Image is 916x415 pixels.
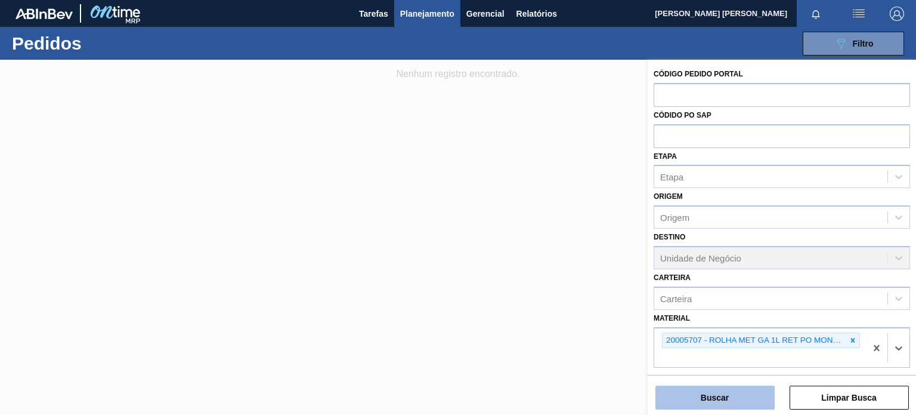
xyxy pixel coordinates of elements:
[654,314,690,322] label: Material
[852,7,866,21] img: userActions
[400,7,454,21] span: Planejamento
[797,5,835,22] button: Notificações
[803,32,904,56] button: Filtro
[466,7,505,21] span: Gerencial
[654,192,683,201] label: Origem
[12,36,183,50] h1: Pedidos
[516,7,557,21] span: Relatórios
[660,172,683,182] div: Etapa
[890,7,904,21] img: Logout
[660,213,689,223] div: Origem
[654,152,677,161] label: Etapa
[654,273,691,282] label: Carteira
[660,293,692,303] div: Carteira
[16,8,73,19] img: TNhmsLtSVTkK8tSr43FrP2fwEKptu5GPRR3wAAAABJRU5ErkJggg==
[853,39,874,48] span: Filtro
[359,7,388,21] span: Tarefas
[654,70,743,78] label: Código Pedido Portal
[663,333,846,348] div: 20005707 - ROLHA MET GA 1L RET PO MONOLAB0,21
[654,233,685,241] label: Destino
[654,111,711,119] label: Códido PO SAP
